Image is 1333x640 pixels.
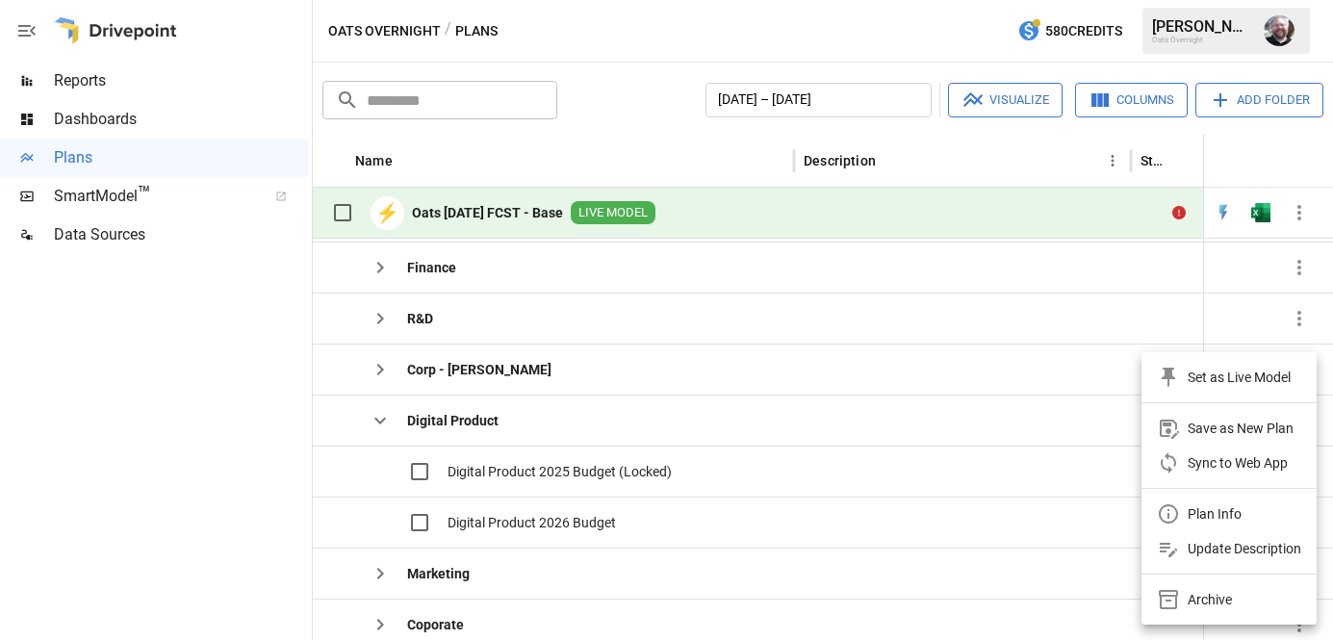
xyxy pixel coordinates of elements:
[1188,502,1242,525] div: Plan Info
[1188,417,1294,440] div: Save as New Plan
[1188,451,1288,474] div: Sync to Web App
[1188,366,1291,389] div: Set as Live Model
[1188,588,1232,611] div: Archive
[1188,537,1301,560] div: Update Description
